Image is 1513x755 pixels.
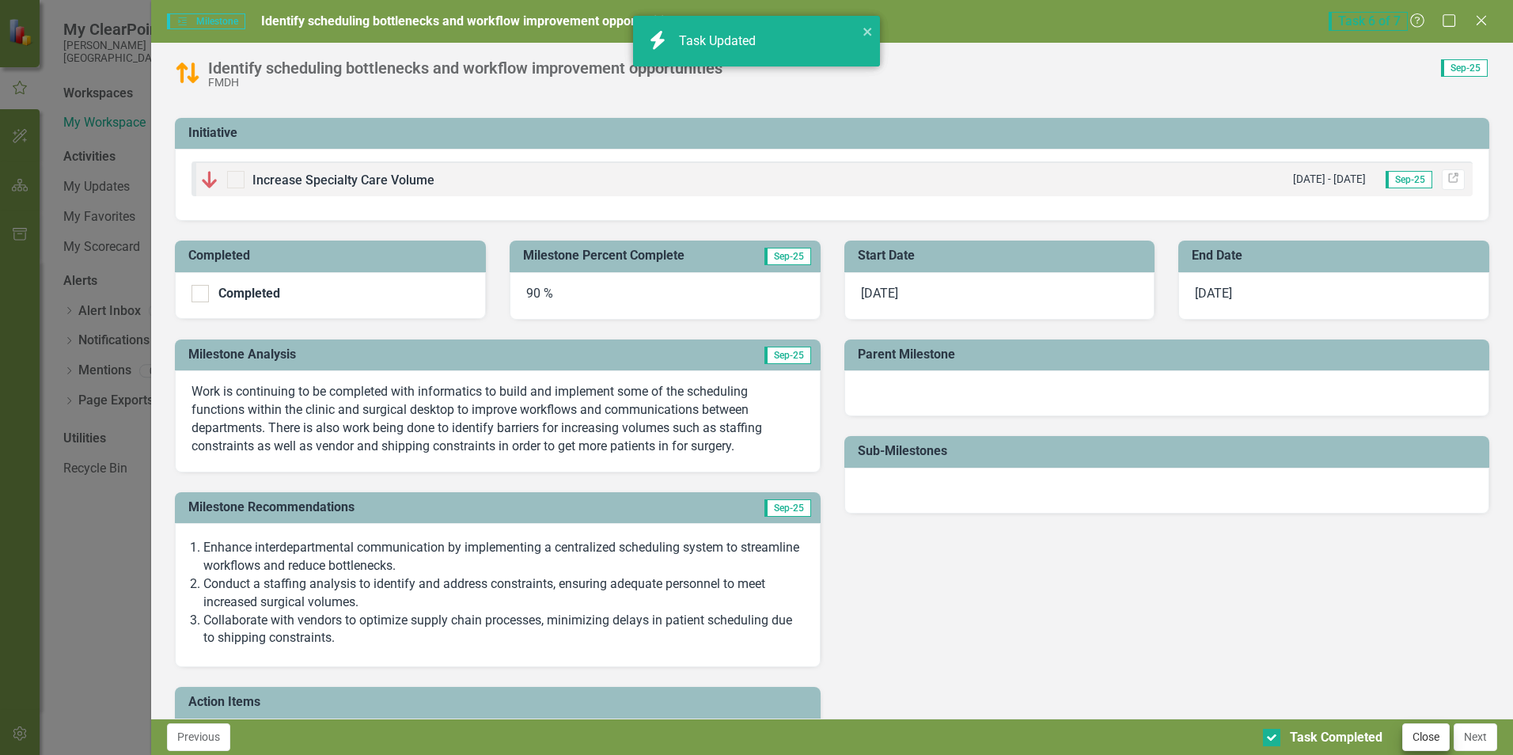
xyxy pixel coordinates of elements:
[764,347,811,364] span: Sep-25
[764,499,811,517] span: Sep-25
[203,539,803,575] p: Enhance interdepartmental communication by implementing a centralized scheduling system to stream...
[203,575,803,612] p: Conduct a staffing analysis to identify and address constraints, ensuring adequate personnel to m...
[1402,723,1450,751] button: Close
[1290,729,1382,747] div: Task Completed
[175,60,200,85] img: Caution
[858,347,1481,362] h3: Parent Milestone
[208,59,722,77] div: Identify scheduling bottlenecks and workflow improvement opportunities
[510,272,821,320] div: 90 %
[1386,171,1432,188] span: Sep-25
[863,22,874,40] button: close
[1329,12,1408,31] span: Task 6 of 7
[1454,723,1497,751] button: Next
[861,286,898,301] span: [DATE]
[191,383,803,455] p: Work is continuing to be completed with informatics to build and implement some of the scheduling...
[679,32,760,51] div: Task Updated
[858,249,1147,263] h3: Start Date
[1195,286,1232,301] span: [DATE]
[167,13,245,29] span: Milestone
[167,723,230,751] button: Previous
[764,248,811,265] span: Sep-25
[208,77,722,89] div: FMDH
[261,13,677,28] span: Identify scheduling bottlenecks and workflow improvement opportunities
[1441,59,1488,77] span: Sep-25
[1192,249,1481,263] h3: End Date
[858,444,1481,458] h3: Sub-Milestones
[523,249,746,263] h3: Milestone Percent Complete
[188,347,619,362] h3: Milestone Analysis
[188,500,672,514] h3: Milestone Recommendations
[1293,172,1366,187] small: [DATE] - [DATE]
[200,170,219,189] img: Below Plan
[188,249,478,263] h3: Completed
[188,695,812,709] h3: Action Items
[188,126,1481,140] h3: Initiative
[252,173,434,188] span: Increase Specialty Care Volume
[203,612,803,648] p: Collaborate with vendors to optimize supply chain processes, minimizing delays in patient schedul...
